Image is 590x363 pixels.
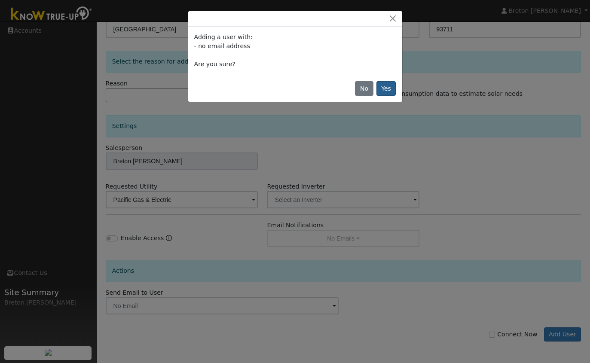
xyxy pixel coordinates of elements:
[387,14,399,23] button: Close
[376,81,396,96] button: Yes
[194,34,253,40] span: Adding a user with:
[194,43,250,49] span: - no email address
[355,81,373,96] button: No
[194,61,235,67] span: Are you sure?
